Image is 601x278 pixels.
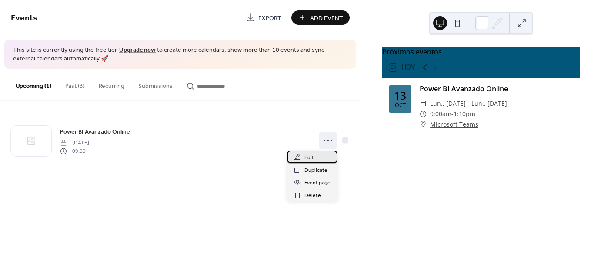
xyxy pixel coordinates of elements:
[430,98,507,109] span: lun., [DATE] - lun., [DATE]
[13,46,347,63] span: This site is currently using the free tier. to create more calendars, show more than 10 events an...
[58,69,92,100] button: Past (3)
[291,10,350,25] button: Add Event
[11,10,37,27] span: Events
[395,103,406,108] div: oct
[304,191,321,200] span: Delete
[394,90,406,101] div: 13
[304,166,327,175] span: Duplicate
[430,109,451,119] span: 9:00am
[451,109,454,119] span: -
[310,13,343,23] span: Add Event
[60,127,130,137] a: Power BI Avanzado Online
[131,69,180,100] button: Submissions
[258,13,281,23] span: Export
[60,147,89,155] span: 09:00
[119,44,156,56] a: Upgrade now
[420,84,573,94] div: Power BI Avanzado Online
[304,153,314,162] span: Edit
[454,109,475,119] span: 1:10pm
[382,47,580,57] div: Próximos eventos
[430,119,478,130] a: Microsoft Teams
[60,139,89,147] span: [DATE]
[92,69,131,100] button: Recurring
[304,178,331,188] span: Event page
[420,109,427,119] div: ​
[9,69,58,100] button: Upcoming (1)
[240,10,288,25] a: Export
[420,98,427,109] div: ​
[420,119,427,130] div: ​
